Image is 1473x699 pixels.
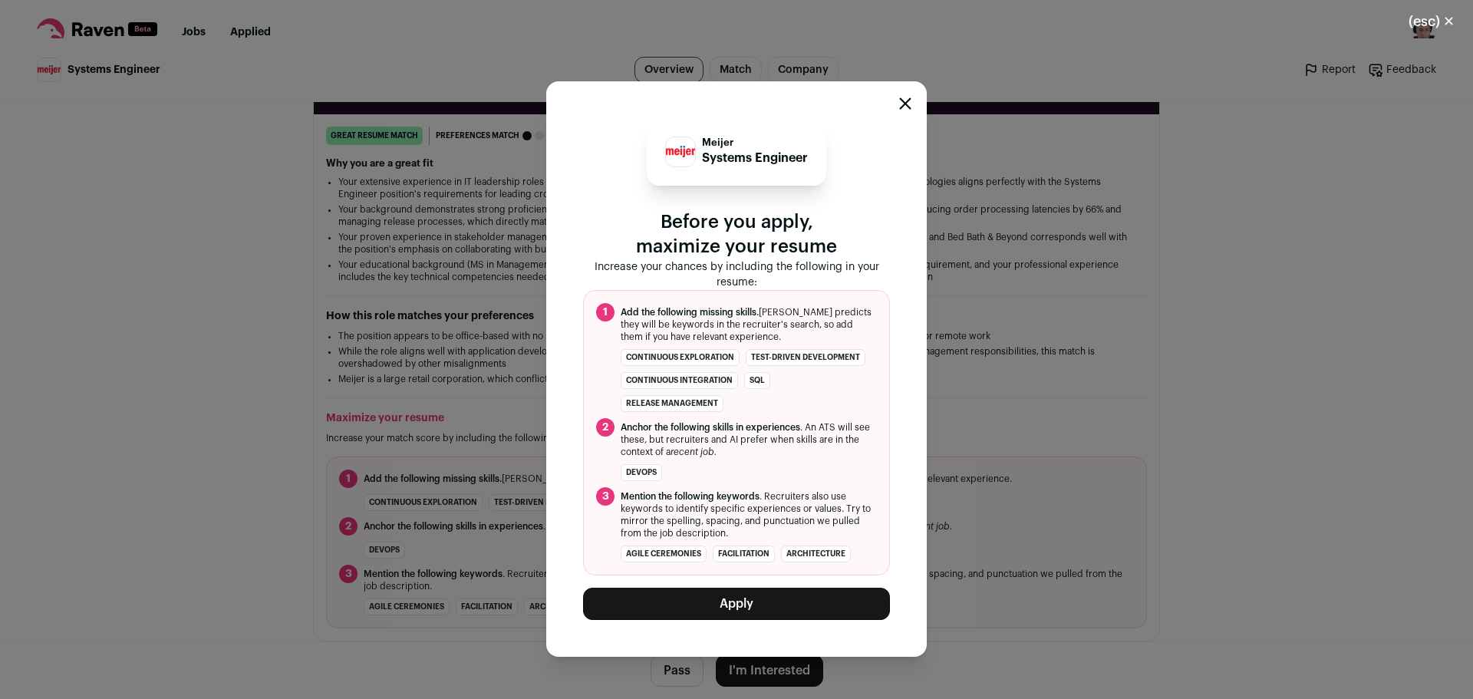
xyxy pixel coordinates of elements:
span: 1 [596,303,615,321]
li: continuous integration [621,372,738,389]
li: test-driven development [746,349,865,366]
span: Anchor the following skills in experiences [621,423,800,432]
li: facilitation [713,546,775,562]
span: Add the following missing skills. [621,308,759,317]
p: Systems Engineer [702,149,808,167]
span: [PERSON_NAME] predicts they will be keywords in the recruiter's search, so add them if you have r... [621,306,877,343]
span: 2 [596,418,615,437]
p: Before you apply, maximize your resume [583,210,890,259]
span: . Recruiters also use keywords to identify specific experiences or values. Try to mirror the spel... [621,490,877,539]
li: Continuous Exploration [621,349,740,366]
span: Mention the following keywords [621,492,760,501]
li: agile ceremonies [621,546,707,562]
span: 3 [596,487,615,506]
li: DevOps [621,464,662,481]
li: architecture [781,546,851,562]
button: Close modal [1390,5,1473,38]
span: . An ATS will see these, but recruiters and AI prefer when skills are in the context of a [621,421,877,458]
li: release management [621,395,723,412]
button: Apply [583,588,890,620]
p: Meijer [702,137,808,149]
i: recent job. [671,447,717,457]
button: Close modal [899,97,911,110]
img: b77cc4b82a8ec16e60aeac78cdb65563c72f9b0861a840007d9c31d3b35097b8.jpg [666,146,695,157]
li: SQL [744,372,770,389]
p: Increase your chances by including the following in your resume: [583,259,890,290]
